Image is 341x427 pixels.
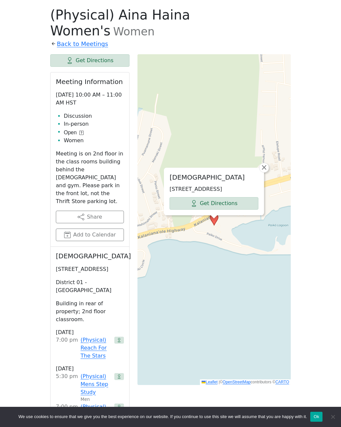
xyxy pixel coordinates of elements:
a: Leaflet [202,380,217,384]
button: Open [64,129,84,137]
h3: [DATE] [56,365,124,372]
a: CARTO [275,380,289,384]
div: 5:30 PM [56,372,78,403]
div: 7:00 PM [56,336,78,360]
button: Add to Calendar [56,229,124,241]
h2: [DEMOGRAPHIC_DATA] [170,173,258,181]
p: [DATE] 10:00 AM – 11:00 AM HST [56,91,124,107]
span: | [219,380,220,384]
a: Get Directions [50,54,130,67]
span: (Physical) Aina Haina Women's [50,7,190,38]
p: [STREET_ADDRESS] [56,265,124,273]
a: Back to Meetings [57,39,108,49]
span: We use cookies to ensure that we give you the best experience on our website. If you continue to ... [19,413,307,420]
span: × [261,163,267,171]
h2: Meeting Information [56,78,124,86]
small: Men [81,396,90,403]
div: © contributors © [200,379,291,385]
a: OpenStreetMap [223,380,251,384]
a: Close popup [259,163,269,173]
a: (Physical) Mens Step Study [81,372,112,396]
span: Open [64,129,77,137]
h2: [DEMOGRAPHIC_DATA] [56,252,124,260]
p: District 01 - [GEOGRAPHIC_DATA] [56,278,124,294]
a: Get Directions [170,197,258,210]
small: Women [113,25,155,38]
h3: [DATE] [56,329,124,336]
span: No [329,413,336,420]
li: Women [64,137,124,145]
button: Ok [310,412,322,422]
p: Meeting is on 2nd floor in the class rooms building behind the [DEMOGRAPHIC_DATA] and gym. Please... [56,150,124,205]
p: [STREET_ADDRESS] [170,185,258,193]
p: Building in rear of property; 2nd floor classroom. [56,300,124,323]
a: (Physical) Reach For The Stars [81,336,112,360]
li: Discussion [64,112,124,120]
li: In-person [64,120,124,128]
button: Share [56,211,124,223]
